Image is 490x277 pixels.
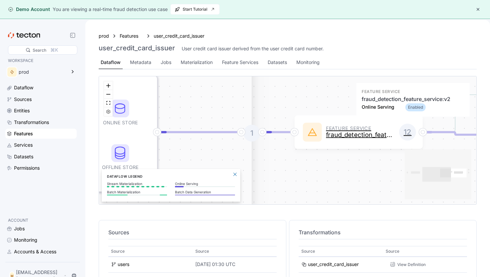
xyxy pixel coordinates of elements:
a: users [111,261,190,268]
div: View Definition [397,261,426,268]
div: users [118,261,129,268]
p: Source [195,248,209,255]
a: Entities [5,106,77,116]
div: Search [33,47,46,53]
a: user_credit_card_issuer [154,32,204,40]
p: Feature Service [362,88,464,95]
p: Source [111,248,125,255]
div: User credit card issuer derived from the user credit card number. [182,45,324,52]
dt: Online Serving [362,104,403,110]
div: Transformations [14,119,49,126]
div: React Flow controls [104,81,113,116]
p: Batch Materialization [107,190,167,194]
div: prod [19,70,66,74]
div: fraud_detection_feature_service:v2 [362,95,464,104]
div: Dataflow [14,84,33,91]
h4: Sources [108,228,277,236]
a: prod [99,32,109,40]
div: Accounts & Access [14,248,56,255]
p: Online Serving [175,182,235,186]
a: Datasets [5,152,77,162]
a: Jobs [5,224,77,234]
div: Feature Services [222,59,258,66]
div: user_credit_card_issuer [308,261,359,268]
div: Dataflow [101,59,121,66]
div: Features [14,130,33,137]
a: Dataflow [5,83,77,93]
div: Offline Store [99,163,141,171]
a: user_credit_card_issuer [301,261,380,268]
div: Jobs [161,59,171,66]
div: ⌘K [50,46,58,54]
p: Feature Service [326,127,395,131]
div: Search⌘K [8,45,77,55]
div: 1 [243,125,260,142]
div: Entities [14,107,30,114]
div: Jobs [14,225,25,232]
p: Batch Data Generation [175,190,235,194]
h3: user_credit_card_issuer [99,44,175,52]
div: Monitoring [296,59,320,66]
a: Accounts & Access [5,247,77,257]
div: Permissions [14,164,40,172]
button: Start Tutorial [170,4,220,15]
div: Online Store [99,119,141,127]
div: Services [14,141,33,149]
p: Stream Materialization [107,182,167,186]
a: Sources [5,94,77,104]
p: Enabled [408,104,423,111]
button: zoom in [104,81,113,90]
p: fraud_detection_feature_service:v2 [326,131,395,138]
a: Features [120,32,143,40]
div: You are viewing a real-time fraud detection use case [53,6,168,13]
button: Close Legend Panel [231,170,239,178]
div: Metadata [130,59,151,66]
div: [DATE] 01:30 UTC [195,261,274,268]
div: Offline Store [99,144,141,171]
a: Transformations [5,117,77,127]
span: Start Tutorial [175,4,215,14]
div: Online Store [99,100,141,126]
div: 1 [252,115,273,132]
h6: Dataflow Legend [107,174,235,179]
a: Permissions [5,163,77,173]
div: 12 [399,124,416,141]
p: Source [386,248,399,255]
p: ACCOUNT [8,217,74,224]
div: Datasets [268,59,287,66]
a: Features [5,129,77,139]
button: fit view [104,99,113,107]
div: Monitoring [14,236,37,244]
div: Datasets [14,153,33,160]
a: Services [5,140,77,150]
p: WORKSPACE [8,57,74,64]
div: Sources [14,96,32,103]
div: Materialization [181,59,213,66]
div: Demo Account [8,6,50,13]
h4: Transformations [299,228,467,236]
div: View Definition [386,260,432,269]
button: zoom out [104,90,113,99]
a: Monitoring [5,235,77,245]
p: Source [301,248,315,255]
a: Feature Servicefraud_detection_feature_service:v212 [294,115,423,149]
